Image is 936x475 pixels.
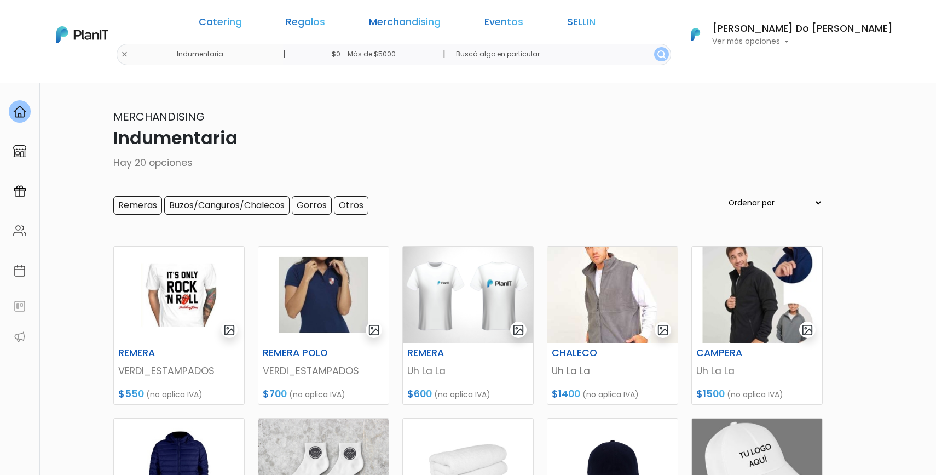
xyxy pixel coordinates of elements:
input: Otros [334,196,368,215]
img: calendar-87d922413cdce8b2cf7b7f5f62616a5cf9e4887200fb71536465627b3292af00.svg [13,264,26,277]
a: Catering [199,18,242,31]
img: PlanIt Logo [56,26,108,43]
span: (no aplica IVA) [727,389,783,400]
a: SELLIN [567,18,596,31]
p: VERDI_ESTAMPADOS [263,364,384,378]
span: (no aplica IVA) [289,389,345,400]
img: thumb_AF0532BC-F6C4-4701-B8F6-B89258EB8466.jpeg [692,247,822,343]
img: gallery-light [368,324,380,336]
input: Buzos/Canguros/Chalecos [164,196,290,215]
input: Gorros [292,196,332,215]
span: $1500 [696,387,725,400]
p: Ver más opciones [712,38,893,45]
input: Remeras [113,196,162,215]
p: | [283,48,286,61]
a: gallery-light CHALECO Uh La La $1400 (no aplica IVA) [547,246,678,405]
h6: REMERA [112,347,201,359]
p: Uh La La [552,364,673,378]
h6: [PERSON_NAME] Do [PERSON_NAME] [712,24,893,34]
a: gallery-light CAMPERA Uh La La $1500 (no aplica IVA) [691,246,823,405]
span: $550 [118,387,144,400]
img: search_button-432b6d5273f82d61273b3651a40e1bd1b912527efae98b1b7a1b2c0702e16a8d.svg [657,50,666,59]
img: gallery-light [223,324,236,336]
p: VERDI_ESTAMPADOS [118,364,240,378]
span: $600 [407,387,432,400]
img: close-6986928ebcb1d6c9903e3b54e860dbc4d054630f23adef3a32610726dff6a82b.svg [121,51,128,58]
p: Uh La La [407,364,529,378]
span: $1400 [552,387,580,400]
img: gallery-light [657,324,669,336]
a: Merchandising [369,18,441,31]
span: (no aplica IVA) [434,389,490,400]
img: campaigns-02234683943229c281be62815700db0a1741e53638e28bf9629b52c665b00959.svg [13,185,26,198]
input: Buscá algo en particular.. [447,44,671,65]
p: Merchandising [113,108,823,125]
p: | [443,48,446,61]
a: gallery-light REMERA POLO VERDI_ESTAMPADOS $700 (no aplica IVA) [258,246,389,405]
a: gallery-light REMERA VERDI_ESTAMPADOS $550 (no aplica IVA) [113,246,245,405]
img: gallery-light [512,324,525,336]
a: Regalos [286,18,325,31]
p: Uh La La [696,364,818,378]
img: gallery-light [801,324,814,336]
span: (no aplica IVA) [146,389,203,400]
img: thumb_WhatsApp_Image_2023-04-05_at_09.22-PhotoRoom.png [403,247,533,343]
img: partners-52edf745621dab592f3b2c58e3bca9d71375a7ef29c3b500c9f145b62cc070d4.svg [13,330,26,344]
h6: REMERA POLO [256,347,346,359]
h6: CAMPERA [690,347,779,359]
img: feedback-78b5a0c8f98aac82b08bfc38622c3050aee476f2c9584af64705fc4e61158814.svg [13,300,26,313]
p: Indumentaria [113,125,823,151]
button: PlanIt Logo [PERSON_NAME] Do [PERSON_NAME] Ver más opciones [677,20,893,49]
img: PlanIt Logo [684,22,708,47]
span: $700 [263,387,287,400]
p: Hay 20 opciones [113,156,823,170]
span: (no aplica IVA) [582,389,639,400]
img: people-662611757002400ad9ed0e3c099ab2801c6687ba6c219adb57efc949bc21e19d.svg [13,224,26,237]
h6: CHALECO [545,347,635,359]
img: thumb_Captura_de_pantalla_2023-03-27_142000.jpg [114,247,244,343]
h6: REMERA [401,347,490,359]
a: gallery-light REMERA Uh La La $600 (no aplica IVA) [402,246,534,405]
img: thumb_WhatsApp_Image_2023-06-15_at_13.51.21.jpeg [547,247,678,343]
img: marketplace-4ceaa7011d94191e9ded77b95e3339b90024bf715f7c57f8cf31f2d8c509eaba.svg [13,145,26,158]
img: thumb_Captura_de_pantalla_2023-03-27_152219.jpg [258,247,389,343]
img: home-e721727adea9d79c4d83392d1f703f7f8bce08238fde08b1acbfd93340b81755.svg [13,105,26,118]
a: Eventos [484,18,523,31]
